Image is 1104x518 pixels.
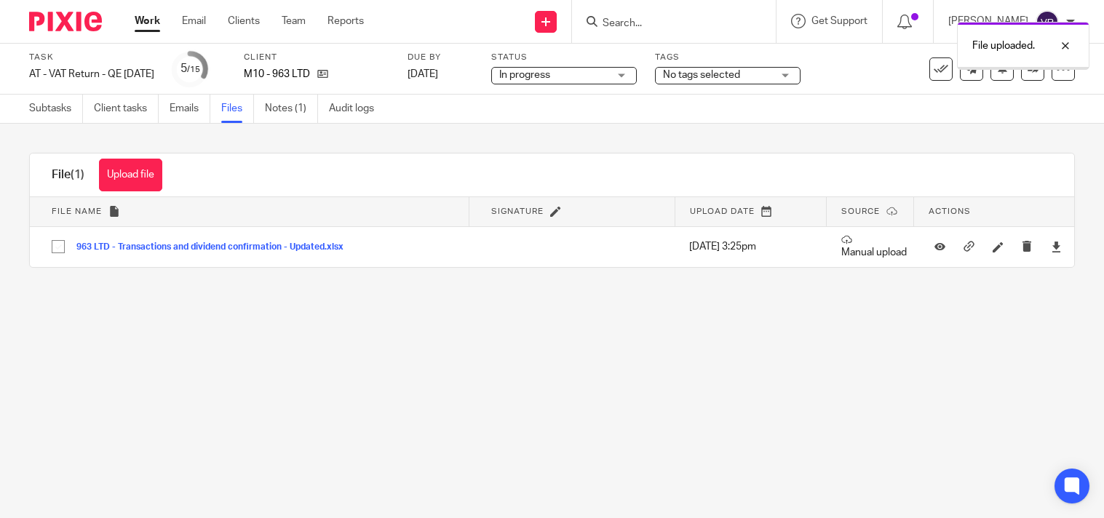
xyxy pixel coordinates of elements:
[663,70,740,80] span: No tags selected
[1051,239,1062,254] a: Download
[44,233,72,260] input: Select
[71,169,84,180] span: (1)
[135,14,160,28] a: Work
[29,67,154,81] div: AT - VAT Return - QE 31-07-2025
[499,70,550,80] span: In progress
[29,95,83,123] a: Subtasks
[972,39,1035,53] p: File uploaded.
[408,69,438,79] span: [DATE]
[1036,10,1059,33] img: svg%3E
[182,14,206,28] a: Email
[29,52,154,63] label: Task
[52,207,102,215] span: File name
[180,60,200,77] div: 5
[244,67,310,81] p: M10 - 963 LTD
[228,14,260,28] a: Clients
[929,207,971,215] span: Actions
[329,95,385,123] a: Audit logs
[408,52,473,63] label: Due by
[244,52,389,63] label: Client
[491,52,637,63] label: Status
[327,14,364,28] a: Reports
[689,239,819,254] p: [DATE] 3:25pm
[76,242,354,252] button: 963 LTD - Transactions and dividend confirmation - Updated.xlsx
[29,12,102,31] img: Pixie
[491,207,544,215] span: Signature
[265,95,318,123] a: Notes (1)
[690,207,755,215] span: Upload date
[221,95,254,123] a: Files
[94,95,159,123] a: Client tasks
[29,67,154,81] div: AT - VAT Return - QE [DATE]
[282,14,306,28] a: Team
[170,95,210,123] a: Emails
[187,65,200,73] small: /15
[841,234,907,260] p: Manual upload
[841,207,880,215] span: Source
[99,159,162,191] button: Upload file
[52,167,84,183] h1: File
